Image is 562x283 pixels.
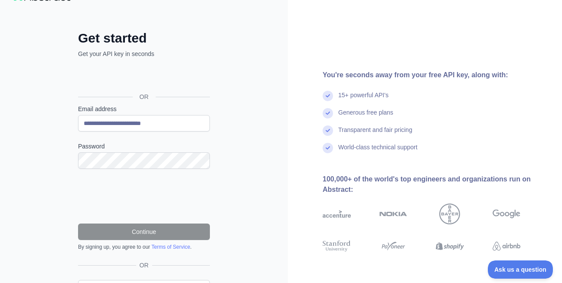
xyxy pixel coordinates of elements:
img: bayer [439,204,460,224]
div: By signing up, you agree to our . [78,244,210,250]
img: check mark [323,125,333,136]
img: check mark [323,91,333,101]
p: Get your API key in seconds [78,49,210,58]
span: OR [133,92,156,101]
a: Terms of Service [151,244,190,250]
div: World-class technical support [338,143,418,160]
img: accenture [323,204,351,224]
button: Continue [78,224,210,240]
img: check mark [323,108,333,118]
div: Generous free plans [338,108,393,125]
img: check mark [323,143,333,153]
label: Email address [78,105,210,113]
h2: Get started [78,30,210,46]
iframe: reCAPTCHA [78,179,210,213]
img: stanford university [323,239,351,253]
div: 15+ powerful API's [338,91,389,108]
span: OR [136,261,152,270]
iframe: Toggle Customer Support [488,260,553,279]
img: payoneer [379,239,408,253]
img: google [493,204,521,224]
img: shopify [436,239,464,253]
label: Password [78,142,210,151]
img: airbnb [493,239,521,253]
iframe: Sign in with Google Button [74,68,212,87]
img: nokia [379,204,408,224]
div: You're seconds away from your free API key, along with: [323,70,548,80]
div: Transparent and fair pricing [338,125,412,143]
div: 100,000+ of the world's top engineers and organizations run on Abstract: [323,174,548,195]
